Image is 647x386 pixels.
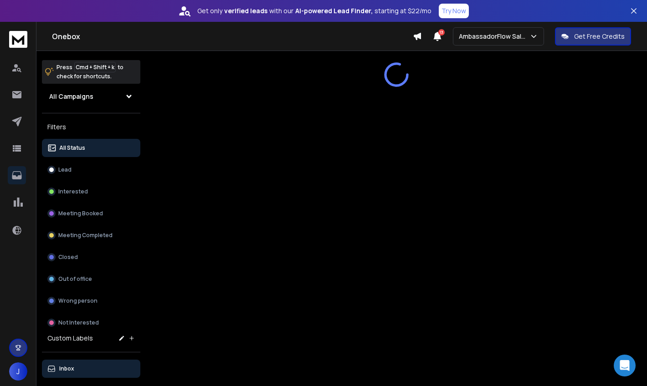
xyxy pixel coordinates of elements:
[56,63,123,81] p: Press to check for shortcuts.
[42,139,140,157] button: All Status
[42,292,140,310] button: Wrong person
[295,6,373,15] strong: AI-powered Lead Finder,
[58,275,92,283] p: Out of office
[59,144,85,152] p: All Status
[58,188,88,195] p: Interested
[42,226,140,244] button: Meeting Completed
[52,31,413,42] h1: Onebox
[9,31,27,48] img: logo
[58,232,113,239] p: Meeting Completed
[58,210,103,217] p: Meeting Booked
[42,270,140,288] button: Out of office
[224,6,267,15] strong: verified leads
[49,92,93,101] h1: All Campaigns
[58,297,98,305] p: Wrong person
[438,29,445,36] span: 13
[58,166,72,173] p: Lead
[442,6,466,15] p: Try Now
[42,161,140,179] button: Lead
[42,87,140,106] button: All Campaigns
[9,362,27,381] button: J
[59,365,74,372] p: Inbox
[197,6,431,15] p: Get only with our starting at $22/mo
[47,334,93,343] h3: Custom Labels
[459,32,529,41] p: AmbassadorFlow Sales
[42,204,140,223] button: Meeting Booked
[58,319,99,326] p: Not Interested
[42,183,140,201] button: Interested
[42,121,140,133] h3: Filters
[42,248,140,266] button: Closed
[614,355,636,376] div: Open Intercom Messenger
[42,314,140,332] button: Not Interested
[58,254,78,261] p: Closed
[555,27,631,46] button: Get Free Credits
[439,4,469,18] button: Try Now
[74,62,116,72] span: Cmd + Shift + k
[574,32,625,41] p: Get Free Credits
[42,360,140,378] button: Inbox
